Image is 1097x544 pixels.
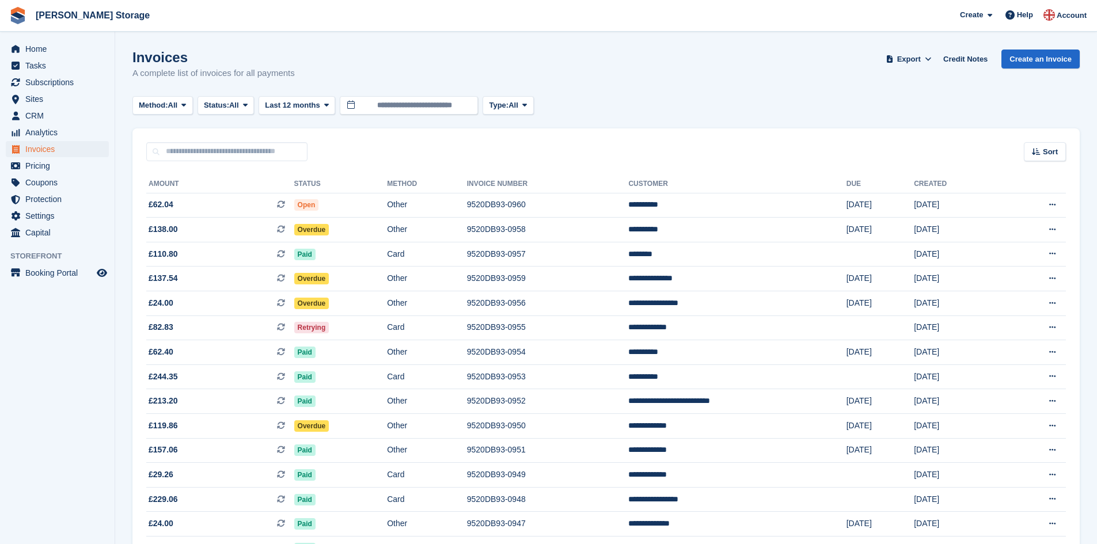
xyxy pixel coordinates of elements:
[914,487,1001,512] td: [DATE]
[6,265,109,281] a: menu
[294,469,316,481] span: Paid
[467,242,629,267] td: 9520DB93-0957
[294,420,329,432] span: Overdue
[149,371,178,383] span: £244.35
[483,96,533,115] button: Type: All
[294,347,316,358] span: Paid
[387,512,467,537] td: Other
[387,315,467,340] td: Card
[6,141,109,157] a: menu
[1057,10,1087,21] span: Account
[847,193,914,218] td: [DATE]
[467,315,629,340] td: 9520DB93-0955
[467,218,629,242] td: 9520DB93-0958
[914,389,1001,414] td: [DATE]
[9,7,26,24] img: stora-icon-8386f47178a22dfd0bd8f6a31ec36ba5ce8667c1dd55bd0f319d3a0aa187defe.svg
[467,512,629,537] td: 9520DB93-0947
[25,58,94,74] span: Tasks
[25,191,94,207] span: Protection
[914,193,1001,218] td: [DATE]
[294,175,388,193] th: Status
[259,96,335,115] button: Last 12 months
[387,438,467,463] td: Other
[6,174,109,191] a: menu
[25,141,94,157] span: Invoices
[10,250,115,262] span: Storefront
[897,54,921,65] span: Export
[467,487,629,512] td: 9520DB93-0948
[847,438,914,463] td: [DATE]
[6,108,109,124] a: menu
[25,158,94,174] span: Pricing
[149,223,178,235] span: £138.00
[25,91,94,107] span: Sites
[294,494,316,505] span: Paid
[6,158,109,174] a: menu
[6,74,109,90] a: menu
[508,100,518,111] span: All
[847,512,914,537] td: [DATE]
[847,340,914,365] td: [DATE]
[914,512,1001,537] td: [DATE]
[467,267,629,291] td: 9520DB93-0959
[149,321,173,333] span: £82.83
[960,9,983,21] span: Create
[387,487,467,512] td: Card
[25,124,94,140] span: Analytics
[149,469,173,481] span: £29.26
[467,291,629,316] td: 9520DB93-0956
[914,364,1001,389] td: [DATE]
[149,493,178,505] span: £229.06
[294,518,316,530] span: Paid
[467,438,629,463] td: 9520DB93-0951
[914,242,1001,267] td: [DATE]
[489,100,508,111] span: Type:
[847,389,914,414] td: [DATE]
[914,175,1001,193] th: Created
[387,193,467,218] td: Other
[294,199,319,211] span: Open
[6,58,109,74] a: menu
[6,191,109,207] a: menu
[198,96,254,115] button: Status: All
[6,41,109,57] a: menu
[914,463,1001,488] td: [DATE]
[25,265,94,281] span: Booking Portal
[168,100,178,111] span: All
[294,224,329,235] span: Overdue
[294,322,329,333] span: Retrying
[294,298,329,309] span: Overdue
[847,414,914,439] td: [DATE]
[265,100,320,111] span: Last 12 months
[294,371,316,383] span: Paid
[25,208,94,224] span: Settings
[132,67,295,80] p: A complete list of invoices for all payments
[25,108,94,124] span: CRM
[146,175,294,193] th: Amount
[229,100,239,111] span: All
[149,420,178,432] span: £119.86
[387,291,467,316] td: Other
[6,124,109,140] a: menu
[387,463,467,488] td: Card
[149,346,173,358] span: £62.40
[6,91,109,107] a: menu
[149,248,178,260] span: £110.80
[883,50,934,69] button: Export
[914,291,1001,316] td: [DATE]
[847,267,914,291] td: [DATE]
[914,340,1001,365] td: [DATE]
[914,438,1001,463] td: [DATE]
[467,414,629,439] td: 9520DB93-0950
[294,444,316,456] span: Paid
[467,175,629,193] th: Invoice Number
[294,273,329,284] span: Overdue
[1043,146,1058,158] span: Sort
[914,414,1001,439] td: [DATE]
[467,340,629,365] td: 9520DB93-0954
[847,218,914,242] td: [DATE]
[387,242,467,267] td: Card
[139,100,168,111] span: Method:
[1001,50,1080,69] a: Create an Invoice
[914,267,1001,291] td: [DATE]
